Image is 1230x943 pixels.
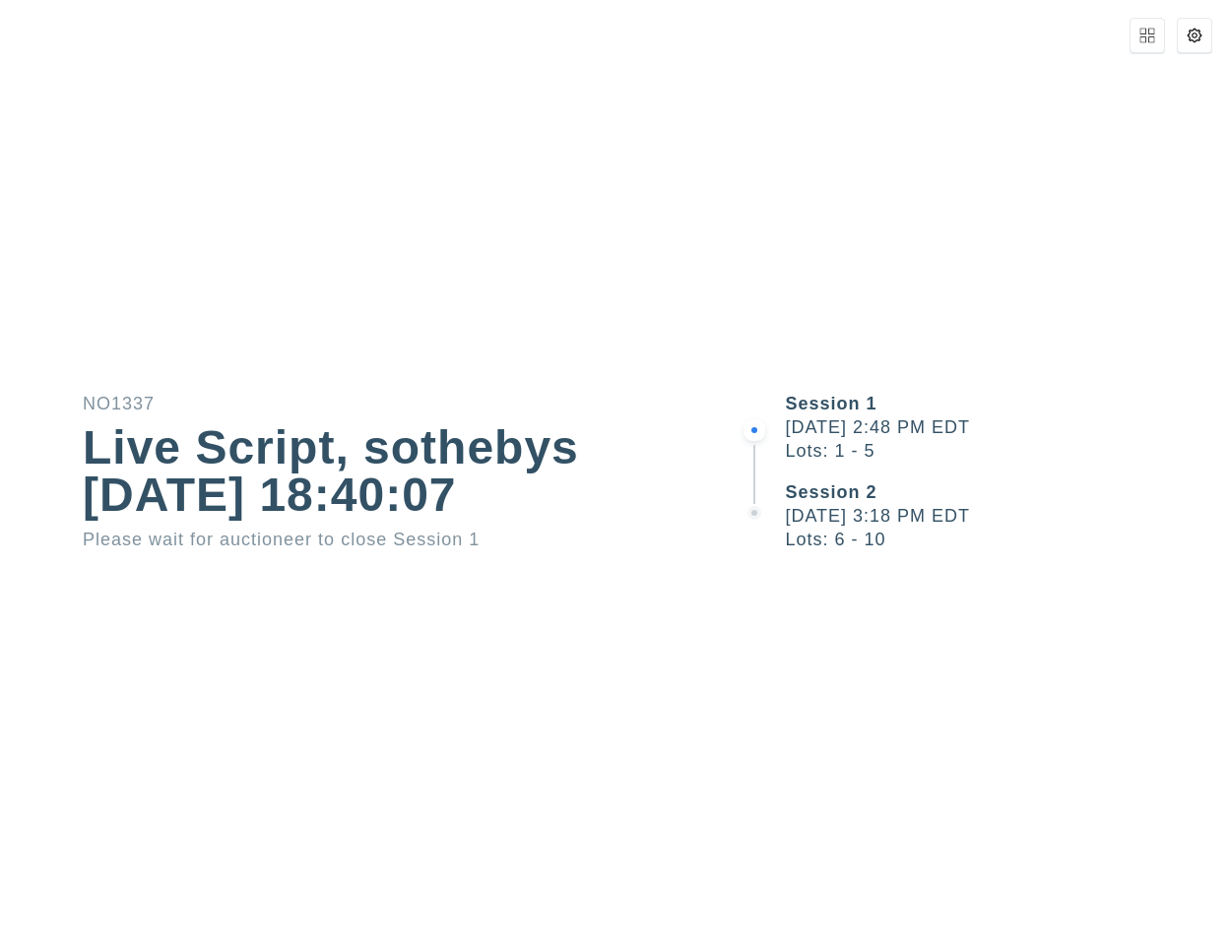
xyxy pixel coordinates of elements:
[785,418,1230,436] div: [DATE] 2:48 PM EDT
[785,442,1230,460] div: Lots: 1 - 5
[83,531,655,548] div: Please wait for auctioneer to close Session 1
[785,395,1230,412] div: Session 1
[785,531,1230,548] div: Lots: 6 - 10
[785,483,1230,501] div: Session 2
[785,507,1230,525] div: [DATE] 3:18 PM EDT
[83,395,655,412] div: NO1337
[83,424,655,519] div: Live Script, sothebys [DATE] 18:40:07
